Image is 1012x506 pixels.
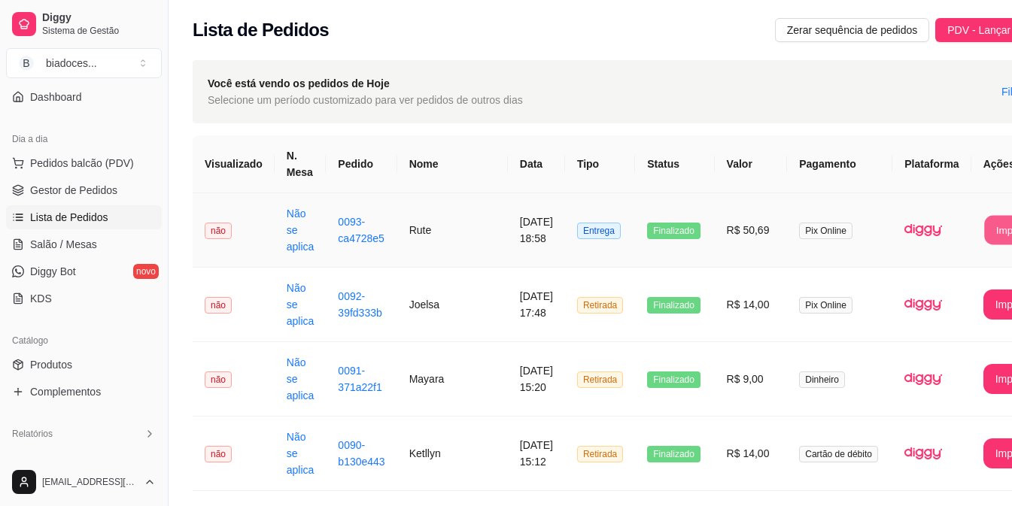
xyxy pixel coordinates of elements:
span: Retirada [577,446,623,462]
span: Complementos [30,384,101,399]
span: Selecione um período customizado para ver pedidos de outros dias [208,92,523,108]
span: Pedidos balcão (PDV) [30,156,134,171]
span: Diggy Bot [30,264,76,279]
th: Valor [715,135,788,193]
span: Relatórios [12,428,53,440]
span: não [205,371,232,388]
span: não [205,223,232,239]
td: R$ 14,00 [715,417,788,491]
span: Retirada [577,297,623,314]
span: não [205,446,232,462]
button: Zerar sequência de pedidos [775,18,930,42]
img: diggy [904,435,942,472]
a: Produtos [6,353,162,377]
a: Dashboard [6,85,162,109]
button: [EMAIL_ADDRESS][DOMAIN_NAME] [6,464,162,500]
a: Lista de Pedidos [6,205,162,229]
th: Plataforma [892,135,971,193]
th: Visualizado [193,135,275,193]
a: Complementos [6,380,162,404]
a: Gestor de Pedidos [6,178,162,202]
span: Dinheiro [799,371,845,388]
span: Finalizado [647,371,700,388]
button: Pedidos balcão (PDV) [6,151,162,175]
span: [EMAIL_ADDRESS][DOMAIN_NAME] [42,476,138,488]
h2: Lista de Pedidos [193,18,329,42]
th: Data [508,135,565,193]
span: Lista de Pedidos [30,210,108,225]
span: Zerar sequência de pedidos [787,22,918,38]
td: R$ 9,00 [715,342,788,417]
td: R$ 14,00 [715,268,788,342]
span: Pix Online [799,223,852,239]
span: Finalizado [647,297,700,314]
a: 0090-b130e443 [338,439,384,468]
a: 0093-ca4728e5 [338,216,384,244]
td: [DATE] 17:48 [508,268,565,342]
img: diggy [904,211,942,249]
td: [DATE] 15:12 [508,417,565,491]
a: Diggy Botnovo [6,259,162,283]
td: Joelsa [397,268,508,342]
span: Salão / Mesas [30,237,97,252]
img: diggy [904,286,942,323]
td: R$ 50,69 [715,193,788,268]
span: Finalizado [647,223,700,239]
a: Não se aplica [287,208,315,253]
span: Diggy [42,11,156,25]
td: Mayara [397,342,508,417]
th: Pedido [326,135,397,193]
th: N. Mesa [275,135,327,193]
td: Rute [397,193,508,268]
a: Salão / Mesas [6,232,162,256]
th: Status [635,135,714,193]
span: Cartão de débito [799,446,878,462]
strong: Você está vendo os pedidos de Hoje [208,77,390,89]
span: Finalizado [647,446,700,462]
a: Não se aplica [287,431,315,476]
th: Nome [397,135,508,193]
a: 0091-371a22f1 [338,365,381,393]
span: Dashboard [30,89,82,105]
button: Select a team [6,48,162,78]
span: Entrega [577,223,621,239]
div: biadoces ... [46,56,97,71]
div: Catálogo [6,329,162,353]
div: Dia a dia [6,127,162,151]
a: Não se aplica [287,356,315,401]
td: [DATE] 18:58 [508,193,565,268]
a: DiggySistema de Gestão [6,6,162,42]
span: Retirada [577,371,623,388]
span: Sistema de Gestão [42,25,156,37]
span: B [19,56,34,71]
td: [DATE] 15:20 [508,342,565,417]
img: diggy [904,360,942,398]
span: Pix Online [799,297,852,314]
span: Gestor de Pedidos [30,183,117,198]
span: KDS [30,291,52,306]
a: 0092-39fd333b [338,290,381,319]
a: KDS [6,286,162,311]
a: Não se aplica [287,282,315,327]
span: não [205,297,232,314]
span: Produtos [30,357,72,372]
td: Ketllyn [397,417,508,491]
th: Pagamento [787,135,892,193]
th: Tipo [565,135,635,193]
